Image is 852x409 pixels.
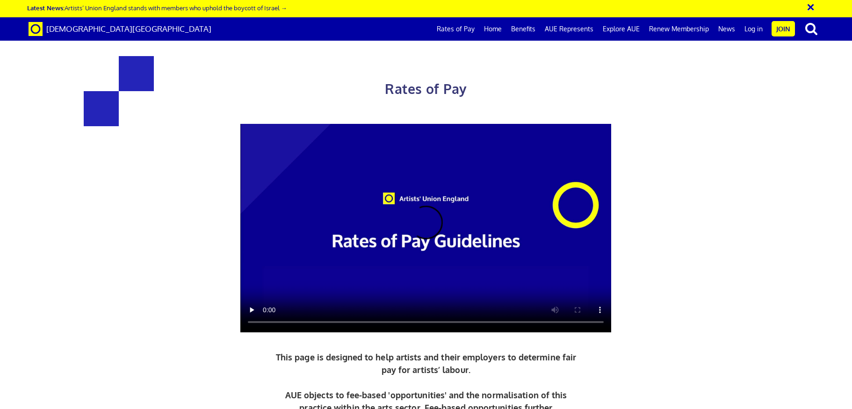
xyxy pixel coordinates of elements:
a: Home [479,17,506,41]
span: Rates of Pay [385,80,467,97]
button: search [797,19,826,38]
a: Rates of Pay [432,17,479,41]
a: Log in [740,17,767,41]
a: News [714,17,740,41]
strong: Latest News: [27,4,65,12]
span: [DEMOGRAPHIC_DATA][GEOGRAPHIC_DATA] [46,24,211,34]
a: Latest News:Artists’ Union England stands with members who uphold the boycott of Israel → [27,4,287,12]
a: Renew Membership [644,17,714,41]
a: AUE Represents [540,17,598,41]
a: Join [772,21,795,36]
a: Benefits [506,17,540,41]
a: Explore AUE [598,17,644,41]
a: Brand [DEMOGRAPHIC_DATA][GEOGRAPHIC_DATA] [22,17,218,41]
